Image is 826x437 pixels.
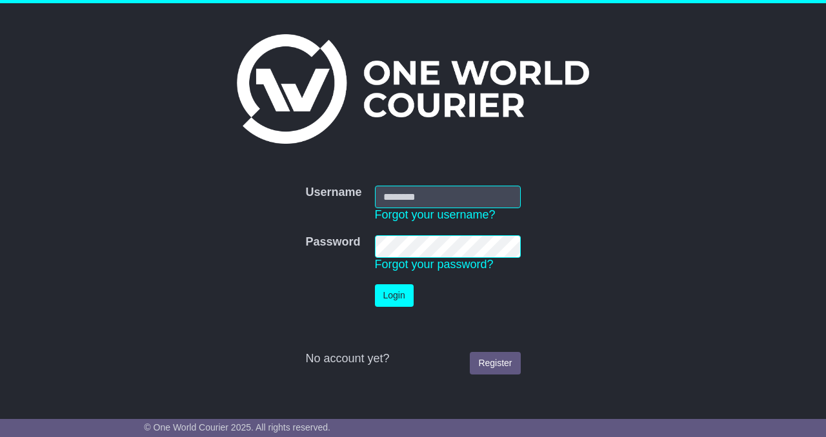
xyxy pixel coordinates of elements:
img: One World [237,34,589,144]
label: Username [305,186,361,200]
div: No account yet? [305,352,520,366]
button: Login [375,284,414,307]
a: Forgot your username? [375,208,496,221]
label: Password [305,235,360,249]
a: Forgot your password? [375,258,494,271]
a: Register [470,352,520,374]
span: © One World Courier 2025. All rights reserved. [144,422,330,432]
